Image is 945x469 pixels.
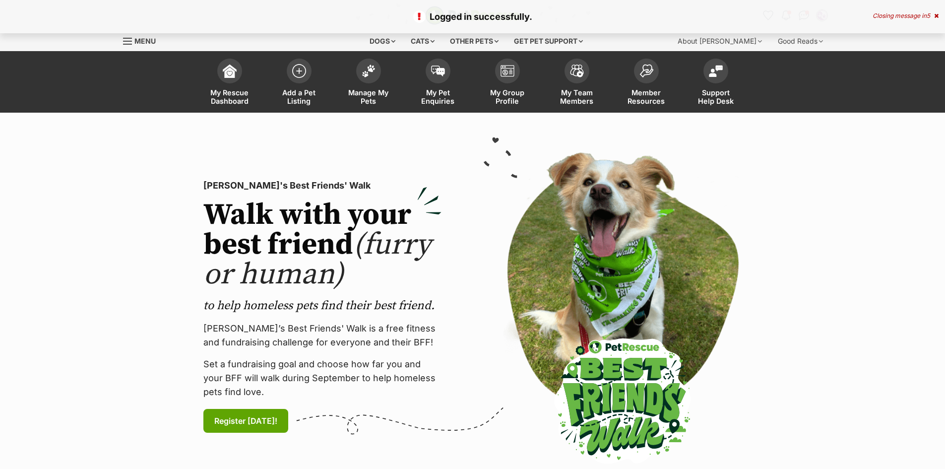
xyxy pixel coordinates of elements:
p: [PERSON_NAME]'s Best Friends' Walk [203,179,441,193]
p: Set a fundraising goal and choose how far you and your BFF will walk during September to help hom... [203,357,441,399]
p: [PERSON_NAME]’s Best Friends' Walk is a free fitness and fundraising challenge for everyone and t... [203,322,441,349]
div: Dogs [363,31,402,51]
span: My Rescue Dashboard [207,88,252,105]
a: Member Resources [612,54,681,113]
span: Add a Pet Listing [277,88,321,105]
a: My Rescue Dashboard [195,54,264,113]
a: Menu [123,31,163,49]
p: to help homeless pets find their best friend. [203,298,441,314]
div: Cats [404,31,441,51]
span: My Group Profile [485,88,530,105]
span: Register [DATE]! [214,415,277,427]
img: group-profile-icon-3fa3cf56718a62981997c0bc7e787c4b2cf8bcc04b72c1350f741eb67cf2f40e.svg [501,65,514,77]
span: Manage My Pets [346,88,391,105]
span: (furry or human) [203,226,431,293]
img: team-members-icon-5396bd8760b3fe7c0b43da4ab00e1e3bb1a5d9ba89233759b79545d2d3fc5d0d.svg [570,65,584,77]
div: Other pets [443,31,505,51]
img: member-resources-icon-8e73f808a243e03378d46382f2149f9095a855e16c252ad45f914b54edf8863c.svg [639,64,653,77]
a: My Group Profile [473,54,542,113]
a: Manage My Pets [334,54,403,113]
img: pet-enquiries-icon-7e3ad2cf08bfb03b45e93fb7055b45f3efa6380592205ae92323e6603595dc1f.svg [431,66,445,76]
img: manage-my-pets-icon-02211641906a0b7f246fdf0571729dbe1e7629f14944591b6c1af311fb30b64b.svg [362,65,376,77]
div: Get pet support [507,31,590,51]
img: dashboard-icon-eb2f2d2d3e046f16d808141f083e7271f6b2e854fb5c12c21221c1fb7104beca.svg [223,64,237,78]
img: add-pet-listing-icon-0afa8454b4691262ce3f59096e99ab1cd57d4a30225e0717b998d2c9b9846f56.svg [292,64,306,78]
span: Support Help Desk [693,88,738,105]
a: My Pet Enquiries [403,54,473,113]
span: Menu [134,37,156,45]
a: My Team Members [542,54,612,113]
div: Good Reads [771,31,830,51]
a: Add a Pet Listing [264,54,334,113]
h2: Walk with your best friend [203,201,441,290]
span: My Team Members [555,88,599,105]
img: help-desk-icon-fdf02630f3aa405de69fd3d07c3f3aa587a6932b1a1747fa1d2bba05be0121f9.svg [709,65,723,77]
span: Member Resources [624,88,669,105]
span: My Pet Enquiries [416,88,460,105]
a: Register [DATE]! [203,409,288,433]
a: Support Help Desk [681,54,751,113]
div: About [PERSON_NAME] [671,31,769,51]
